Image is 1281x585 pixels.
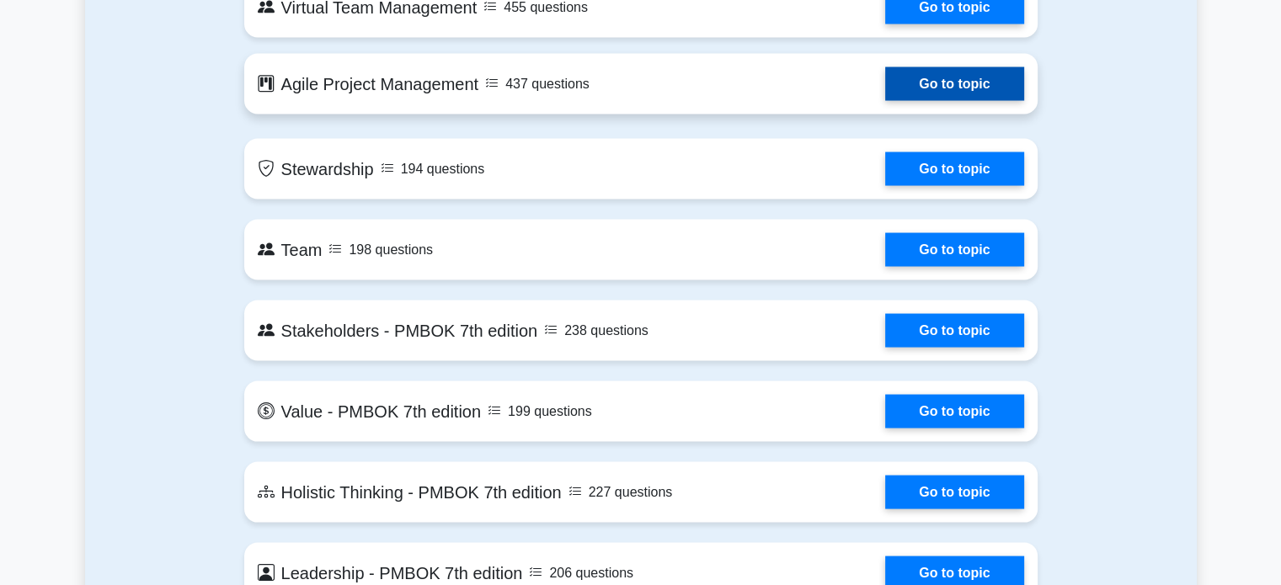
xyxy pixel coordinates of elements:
[885,313,1023,347] a: Go to topic
[885,394,1023,428] a: Go to topic
[885,152,1023,185] a: Go to topic
[885,232,1023,266] a: Go to topic
[885,475,1023,508] a: Go to topic
[885,66,1023,100] a: Go to topic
